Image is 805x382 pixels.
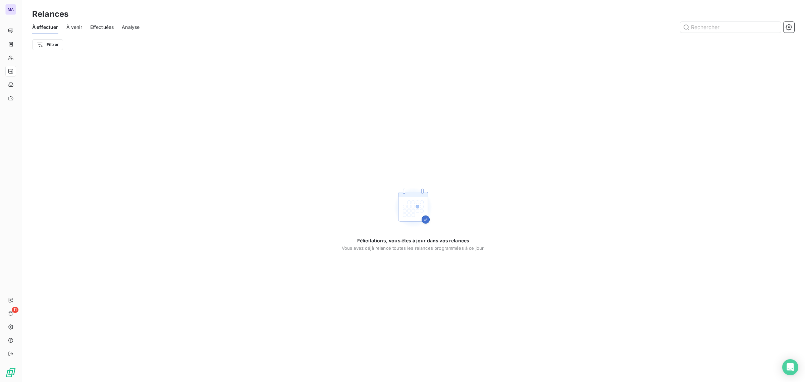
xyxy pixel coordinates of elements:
[122,24,140,31] span: Analyse
[32,39,63,50] button: Filtrer
[32,8,68,20] h3: Relances
[680,22,781,33] input: Rechercher
[5,4,16,15] div: MA
[782,359,798,375] div: Open Intercom Messenger
[357,237,469,244] span: Félicitations, vous êtes à jour dans vos relances
[32,24,58,31] span: À effectuer
[12,307,18,313] span: 11
[66,24,82,31] span: À venir
[90,24,114,31] span: Effectuées
[392,186,435,229] img: Empty state
[5,367,16,378] img: Logo LeanPay
[342,245,485,251] span: Vous avez déjà relancé toutes les relances programmées à ce jour.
